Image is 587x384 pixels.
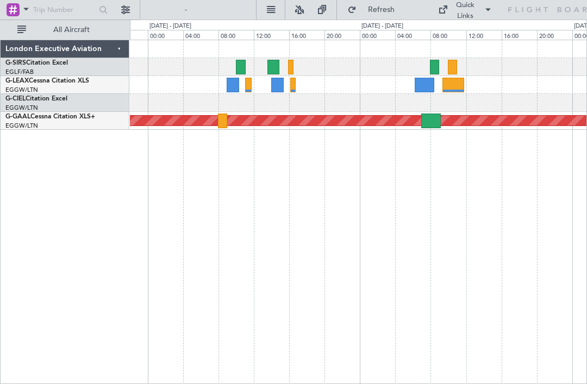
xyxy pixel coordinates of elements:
div: 00:00 [360,30,395,40]
div: 20:00 [113,30,148,40]
input: Trip Number [33,2,96,18]
div: 16:00 [289,30,324,40]
a: EGGW/LTN [5,86,38,94]
div: 08:00 [430,30,466,40]
span: G-GAAL [5,114,30,120]
div: 16:00 [502,30,537,40]
a: EGGW/LTN [5,104,38,112]
span: G-LEAX [5,78,29,84]
div: 20:00 [537,30,572,40]
a: EGGW/LTN [5,122,38,130]
div: 00:00 [148,30,183,40]
button: Refresh [342,1,408,18]
span: All Aircraft [28,26,115,34]
span: Refresh [359,6,404,14]
a: G-CIELCitation Excel [5,96,67,102]
div: [DATE] - [DATE] [361,22,403,31]
a: G-SIRSCitation Excel [5,60,68,66]
div: 04:00 [183,30,218,40]
button: Quick Links [433,1,498,18]
button: All Aircraft [12,21,118,39]
div: 12:00 [466,30,502,40]
a: EGLF/FAB [5,68,34,76]
span: G-SIRS [5,60,26,66]
div: [DATE] - [DATE] [149,22,191,31]
div: 20:00 [324,30,360,40]
div: 04:00 [395,30,430,40]
div: 12:00 [254,30,289,40]
a: G-GAALCessna Citation XLS+ [5,114,95,120]
span: G-CIEL [5,96,26,102]
a: G-LEAXCessna Citation XLS [5,78,89,84]
div: 08:00 [218,30,254,40]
